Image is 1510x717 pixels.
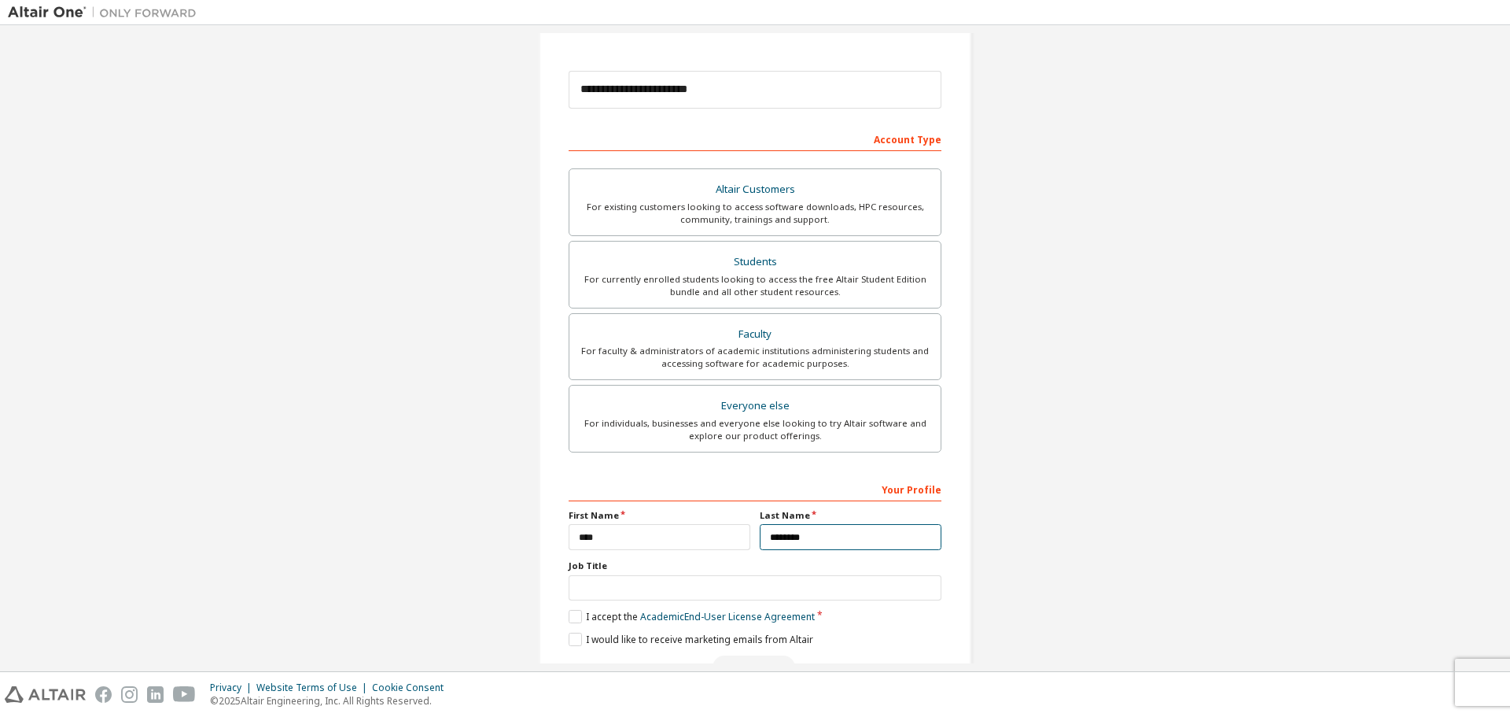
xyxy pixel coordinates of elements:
[5,686,86,703] img: altair_logo.svg
[569,509,750,522] label: First Name
[579,345,931,370] div: For faculty & administrators of academic institutions administering students and accessing softwa...
[569,656,941,679] div: Read and acccept EULA to continue
[372,682,453,694] div: Cookie Consent
[147,686,164,703] img: linkedin.svg
[579,323,931,346] div: Faculty
[210,682,256,694] div: Privacy
[640,610,815,623] a: Academic End-User License Agreement
[760,509,941,522] label: Last Name
[121,686,138,703] img: instagram.svg
[173,686,196,703] img: youtube.svg
[569,476,941,501] div: Your Profile
[579,251,931,273] div: Students
[569,610,815,623] label: I accept the
[256,682,372,694] div: Website Terms of Use
[569,126,941,151] div: Account Type
[579,179,931,201] div: Altair Customers
[579,273,931,298] div: For currently enrolled students looking to access the free Altair Student Edition bundle and all ...
[95,686,112,703] img: facebook.svg
[579,395,931,417] div: Everyone else
[569,633,813,646] label: I would like to receive marketing emails from Altair
[579,417,931,442] div: For individuals, businesses and everyone else looking to try Altair software and explore our prod...
[8,5,204,20] img: Altair One
[569,560,941,572] label: Job Title
[579,201,931,226] div: For existing customers looking to access software downloads, HPC resources, community, trainings ...
[210,694,453,708] p: © 2025 Altair Engineering, Inc. All Rights Reserved.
